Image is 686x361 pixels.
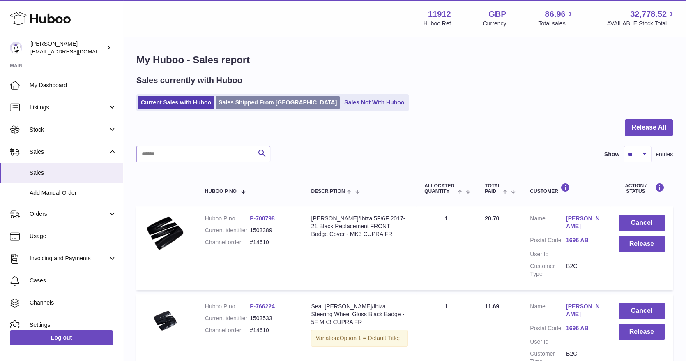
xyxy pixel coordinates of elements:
[250,315,295,322] dd: 1503533
[30,148,108,156] span: Sales
[145,303,186,340] img: PhotoRoom-20230430_171745.jpg
[311,303,408,326] div: Seat [PERSON_NAME]/Ibiza Steering Wheel Gloss Black Badge - 5F MK3 CUPRA FR
[619,324,665,340] button: Release
[625,119,673,136] button: Release All
[136,75,242,86] h2: Sales currently with Huboo
[138,96,214,109] a: Current Sales with Huboo
[530,324,566,334] dt: Postal Code
[488,9,506,20] strong: GBP
[530,236,566,246] dt: Postal Code
[30,210,108,218] span: Orders
[30,126,108,134] span: Stock
[566,236,602,244] a: 1696 AB
[485,215,499,222] span: 20.70
[205,238,250,246] dt: Channel order
[619,303,665,319] button: Cancel
[485,183,501,194] span: Total paid
[30,232,117,240] span: Usage
[145,215,186,252] img: $_1.PNG
[656,150,673,158] span: entries
[538,20,575,28] span: Total sales
[250,227,295,234] dd: 1503389
[530,338,566,346] dt: User Id
[530,303,566,320] dt: Name
[566,215,602,230] a: [PERSON_NAME]
[311,330,408,347] div: Variation:
[30,104,108,111] span: Listings
[10,330,113,345] a: Log out
[619,236,665,252] button: Release
[136,53,673,67] h1: My Huboo - Sales report
[10,42,22,54] img: info@carbonmyride.com
[619,215,665,231] button: Cancel
[530,262,566,278] dt: Customer Type
[607,9,676,28] a: 32,778.52 AVAILABLE Stock Total
[30,40,104,56] div: [PERSON_NAME]
[30,189,117,197] span: Add Manual Order
[530,183,602,194] div: Customer
[566,262,602,278] dd: B2C
[205,303,250,310] dt: Huboo P no
[30,299,117,307] span: Channels
[30,48,121,55] span: [EMAIL_ADDRESS][DOMAIN_NAME]
[205,326,250,334] dt: Channel order
[424,20,451,28] div: Huboo Ref
[250,303,275,310] a: P-766224
[250,326,295,334] dd: #14610
[311,189,345,194] span: Description
[30,321,117,329] span: Settings
[341,96,407,109] a: Sales Not With Huboo
[216,96,340,109] a: Sales Shipped From [GEOGRAPHIC_DATA]
[604,150,619,158] label: Show
[205,189,237,194] span: Huboo P no
[566,324,602,332] a: 1696 AB
[416,206,477,290] td: 1
[30,255,108,262] span: Invoicing and Payments
[566,303,602,318] a: [PERSON_NAME]
[205,215,250,222] dt: Huboo P no
[428,9,451,20] strong: 11912
[530,250,566,258] dt: User Id
[30,169,117,177] span: Sales
[30,81,117,89] span: My Dashboard
[205,315,250,322] dt: Current identifier
[483,20,506,28] div: Currency
[530,215,566,232] dt: Name
[607,20,676,28] span: AVAILABLE Stock Total
[250,238,295,246] dd: #14610
[538,9,575,28] a: 86.96 Total sales
[630,9,667,20] span: 32,778.52
[619,183,665,194] div: Action / Status
[30,277,117,285] span: Cases
[311,215,408,238] div: [PERSON_NAME]/Ibiza 5F/6F 2017-21 Black Replacement FRONT Badge Cover - MK3 CUPRA FR
[340,335,400,341] span: Option 1 = Default Title;
[485,303,499,310] span: 11.69
[205,227,250,234] dt: Current identifier
[545,9,565,20] span: 86.96
[250,215,275,222] a: P-700798
[424,183,456,194] span: ALLOCATED Quantity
